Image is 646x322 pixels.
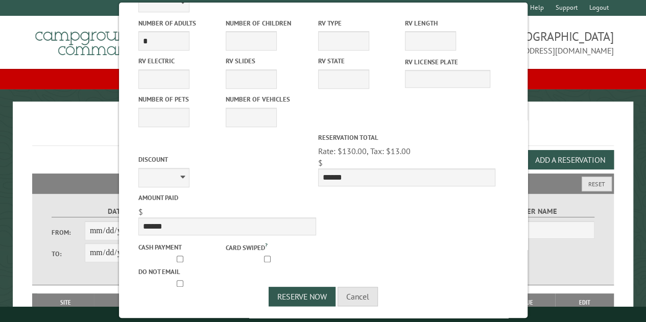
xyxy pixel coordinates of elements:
[318,158,322,168] span: $
[138,193,316,203] label: Amount paid
[225,241,310,252] label: Card swiped
[225,18,310,28] label: Number of Children
[138,56,223,66] label: RV Electric
[52,228,85,237] label: From:
[138,18,223,28] label: Number of Adults
[32,118,614,146] h1: Reservations
[52,206,185,217] label: Dates
[318,56,403,66] label: RV State
[318,18,403,28] label: RV Type
[138,94,223,104] label: Number of Pets
[269,287,336,306] button: Reserve Now
[405,18,490,28] label: RV Length
[138,267,223,277] label: Do not email
[265,241,267,249] a: ?
[527,150,614,169] button: Add a Reservation
[138,207,142,217] span: $
[501,293,556,312] th: Due
[338,287,378,306] button: Cancel
[318,146,410,156] span: Rate: $130.00, Tax: $13.00
[461,206,594,217] label: Customer Name
[32,174,614,193] h2: Filters
[555,293,613,312] th: Edit
[318,133,495,142] label: Reservation Total
[138,155,316,164] label: Discount
[405,57,490,67] label: RV License Plate
[225,56,310,66] label: RV Slides
[225,94,310,104] label: Number of Vehicles
[32,20,160,60] img: Campground Commander
[582,177,612,191] button: Reset
[138,242,223,252] label: Cash payment
[37,293,93,312] th: Site
[94,293,168,312] th: Dates
[52,249,85,259] label: To:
